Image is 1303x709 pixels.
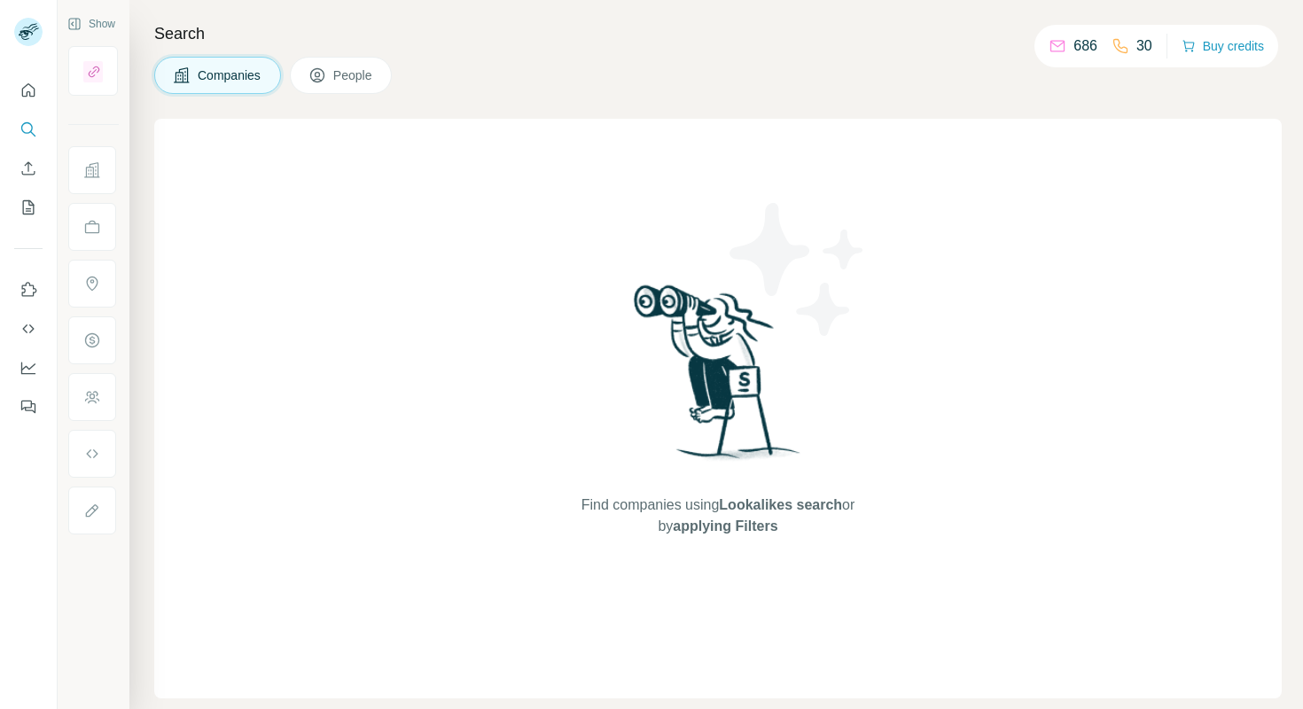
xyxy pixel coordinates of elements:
button: Enrich CSV [14,152,43,184]
p: 30 [1136,35,1152,57]
h4: Search [154,21,1282,46]
span: Find companies using or by [576,495,860,537]
span: Lookalikes search [719,497,842,512]
button: Quick start [14,74,43,106]
p: 686 [1073,35,1097,57]
button: Buy credits [1182,34,1264,58]
button: Search [14,113,43,145]
button: Use Surfe on LinkedIn [14,274,43,306]
span: applying Filters [673,518,777,534]
img: Surfe Illustration - Stars [718,190,878,349]
button: My lists [14,191,43,223]
button: Feedback [14,391,43,423]
span: Companies [198,66,262,84]
button: Use Surfe API [14,313,43,345]
button: Dashboard [14,352,43,384]
button: Show [55,11,128,37]
span: People [333,66,374,84]
img: Surfe Illustration - Woman searching with binoculars [626,280,810,478]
